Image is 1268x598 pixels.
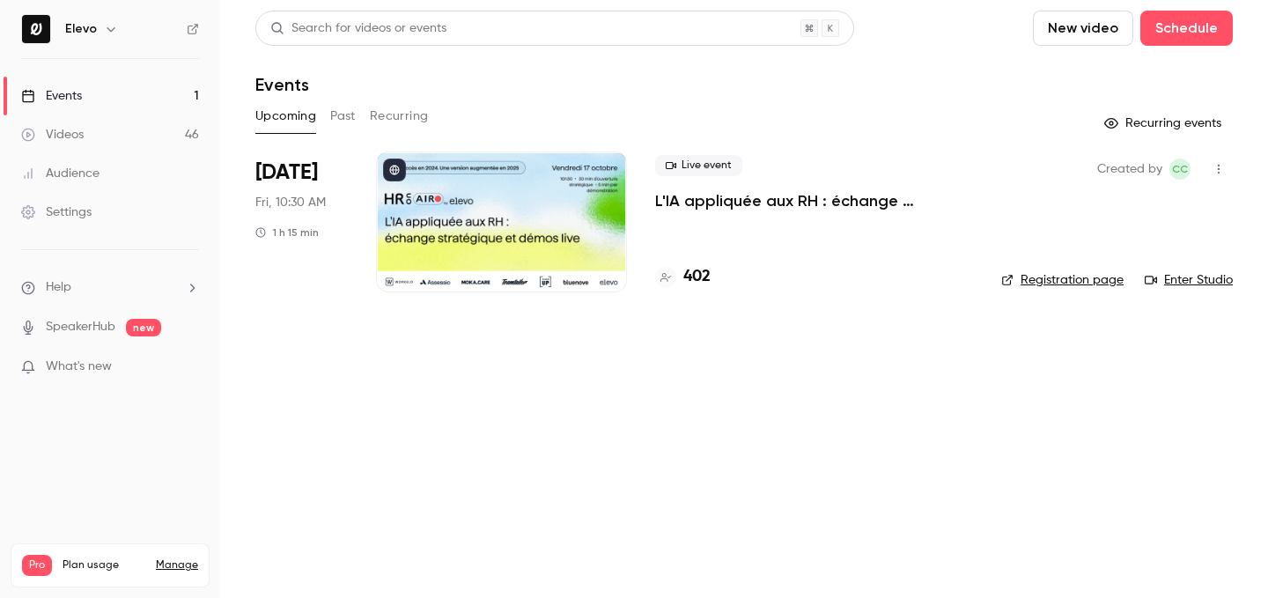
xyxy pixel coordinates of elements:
[46,318,115,336] a: SpeakerHub
[156,558,198,572] a: Manage
[255,151,348,292] div: Oct 17 Fri, 10:30 AM (Europe/Paris)
[22,15,50,43] img: Elevo
[655,155,742,176] span: Live event
[21,203,92,221] div: Settings
[330,102,356,130] button: Past
[21,126,84,144] div: Videos
[270,19,446,38] div: Search for videos or events
[46,278,71,297] span: Help
[1145,271,1233,289] a: Enter Studio
[65,20,97,38] h6: Elevo
[21,87,82,105] div: Events
[255,194,326,211] span: Fri, 10:30 AM
[1097,159,1162,180] span: Created by
[1001,271,1124,289] a: Registration page
[255,74,309,95] h1: Events
[255,225,319,240] div: 1 h 15 min
[683,265,711,289] h4: 402
[1033,11,1133,46] button: New video
[126,319,161,336] span: new
[21,165,100,182] div: Audience
[63,558,145,572] span: Plan usage
[46,358,112,376] span: What's new
[370,102,429,130] button: Recurring
[1172,159,1188,180] span: CC
[1096,109,1233,137] button: Recurring events
[655,265,711,289] a: 402
[255,102,316,130] button: Upcoming
[21,278,199,297] li: help-dropdown-opener
[655,190,973,211] a: L'IA appliquée aux RH : échange stratégique et démos live.
[1169,159,1191,180] span: Clara Courtillier
[1140,11,1233,46] button: Schedule
[255,159,318,187] span: [DATE]
[22,555,52,576] span: Pro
